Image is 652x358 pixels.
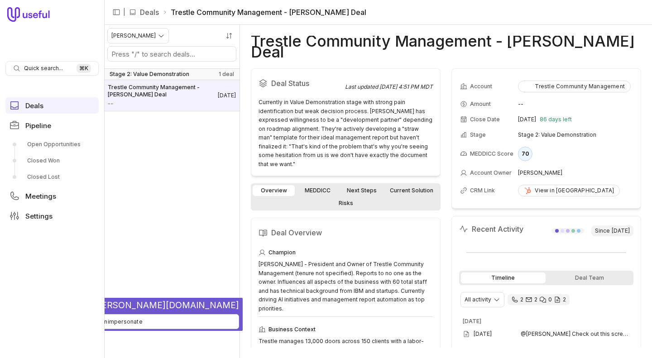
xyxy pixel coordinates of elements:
[253,198,439,209] a: Risks
[110,71,189,78] span: Stage 2: Value Demonstration
[259,247,433,258] div: Champion
[259,76,345,91] h2: Deal Status
[518,97,633,111] td: --
[259,260,433,313] div: [PERSON_NAME] - President and Owner of Trestle Community Management (tenure not specified). Repor...
[459,224,523,234] h2: Recent Activity
[470,131,486,138] span: Stage
[140,7,159,18] a: Deals
[518,147,532,161] div: 70
[5,137,99,152] a: Open Opportunities
[5,170,99,184] a: Closed Lost
[340,185,383,196] a: Next Steps
[25,213,53,220] span: Settings
[163,7,366,18] li: Trestle Community Management - [PERSON_NAME] Deal
[470,116,500,123] span: Close Date
[384,185,439,196] a: Current Solution
[108,100,218,107] span: Amount
[474,330,492,338] time: [DATE]
[463,318,481,325] time: [DATE]
[297,185,339,196] a: MEDDICC
[24,65,63,72] span: Quick search...
[108,84,218,98] span: Trestle Community Management - [PERSON_NAME] Deal
[218,92,236,99] time: Deal Close Date
[547,272,632,283] div: Deal Team
[259,98,433,168] div: Currently in Value Demonstration stage with strong pain identification but weak decision process....
[518,116,536,123] time: [DATE]
[461,272,546,283] div: Timeline
[219,71,234,78] span: 1 deal
[4,314,239,329] button: Unimpersonate
[518,185,620,196] a: View in [GEOGRAPHIC_DATA]
[5,97,99,114] a: Deals
[259,324,433,335] div: Business Context
[222,29,236,43] button: Sort by
[253,185,295,196] a: Overview
[77,64,91,73] kbd: ⌘ K
[524,187,614,194] div: View in [GEOGRAPHIC_DATA]
[4,300,239,310] span: 🥸 [EMAIL_ADDRESS][PERSON_NAME][DOMAIN_NAME]
[345,83,433,91] div: Last updated
[508,294,570,305] div: 2 calls and 2 email threads
[518,128,633,142] td: Stage 2: Value Demonstration
[25,193,56,200] span: Meetings
[259,225,433,240] h2: Deal Overview
[518,166,633,180] td: [PERSON_NAME]
[540,116,572,123] span: 86 days left
[524,83,625,90] div: Trestle Community Management
[470,150,513,158] span: MEDDICC Score
[379,83,433,90] time: [DATE] 4:51 PM MDT
[110,5,123,19] button: Collapse sidebar
[104,80,240,111] a: Trestle Community Management - [PERSON_NAME] Deal--[DATE]
[5,117,99,134] a: Pipeline
[591,225,633,236] span: Since
[521,330,630,338] span: @[PERSON_NAME] Check out this screen grab from Frontsteps' website attached [URL][DOMAIN_NAME]
[5,137,99,184] div: Pipeline submenu
[518,81,631,92] button: Trestle Community Management
[5,188,99,204] a: Meetings
[470,169,512,177] span: Account Owner
[470,83,492,90] span: Account
[251,36,641,57] h1: Trestle Community Management - [PERSON_NAME] Deal
[25,102,43,109] span: Deals
[470,187,495,194] span: CRM Link
[123,7,125,18] span: |
[104,25,240,358] nav: Deals
[25,122,51,129] span: Pipeline
[470,100,491,108] span: Amount
[5,153,99,168] a: Closed Won
[612,227,630,234] time: [DATE]
[5,208,99,224] a: Settings
[108,47,236,61] input: Search deals by name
